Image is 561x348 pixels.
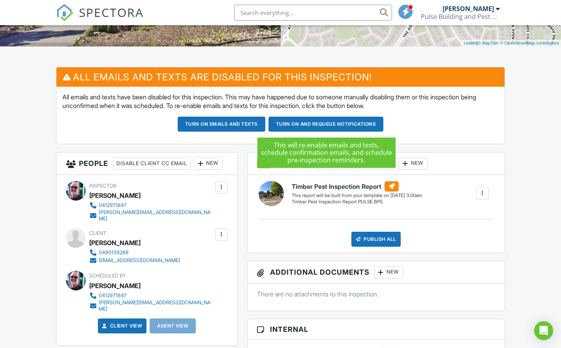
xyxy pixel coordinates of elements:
[101,322,143,330] a: Client View
[500,41,559,45] a: © OpenStreetMap contributors
[351,232,401,247] div: Publish All
[194,157,223,170] div: New
[89,209,213,222] a: [PERSON_NAME][EMAIL_ADDRESS][DOMAIN_NAME]
[89,280,141,292] div: [PERSON_NAME]
[248,261,505,284] h3: Additional Documents
[268,117,384,132] button: Turn on and Requeue Notifications
[99,300,213,312] div: [PERSON_NAME][EMAIL_ADDRESS][DOMAIN_NAME]
[178,117,265,132] button: Turn on emails and texts
[89,230,106,236] span: Client
[358,157,396,170] div: Attach
[56,11,144,27] a: SPECTORA
[248,319,505,340] h3: Internal
[56,67,505,87] h3: All emails and texts are disabled for this inspection!
[99,292,127,299] div: 0412971847
[478,41,499,45] a: © MapTiler
[89,190,141,201] div: [PERSON_NAME]
[89,273,126,279] span: Scheduled By
[399,157,428,170] div: New
[99,202,127,208] div: 0412971847
[317,157,355,170] div: Locked
[534,321,553,340] div: Open Intercom Messenger
[99,257,180,264] div: [EMAIL_ADDRESS][DOMAIN_NAME]
[462,40,561,47] div: |
[292,192,422,199] div: This report will be built from your template on [DATE] 3:00am
[89,292,213,300] a: 0412971847
[463,41,477,45] a: Leaflet
[374,266,403,279] div: New
[257,290,495,298] p: There are no attachments to this inspection.
[443,5,494,13] div: [PERSON_NAME]
[113,157,191,170] div: Disable Client CC Email
[89,201,213,209] a: 0412971847
[89,257,180,264] a: [EMAIL_ADDRESS][DOMAIN_NAME]
[421,13,500,20] div: Pulse Building and Pest Services
[62,93,499,110] p: All emails and texts have been disabled for this inspection. This may have happened due to someon...
[89,249,180,257] a: 0490139288
[292,199,422,205] div: Timber Pest Inspection Report PULSE BPS
[89,237,141,249] div: [PERSON_NAME]
[89,183,116,189] span: Inspector
[56,4,73,21] img: The Best Home Inspection Software - Spectora
[292,181,422,192] h6: Timber Pest Inspection Report
[248,153,505,175] h3: Reports
[56,153,237,175] h3: People
[79,4,144,20] span: SPECTORA
[89,300,213,312] a: [PERSON_NAME][EMAIL_ADDRESS][DOMAIN_NAME]
[99,249,129,256] div: 0490139288
[99,209,213,222] div: [PERSON_NAME][EMAIL_ADDRESS][DOMAIN_NAME]
[234,5,392,20] input: Search everything...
